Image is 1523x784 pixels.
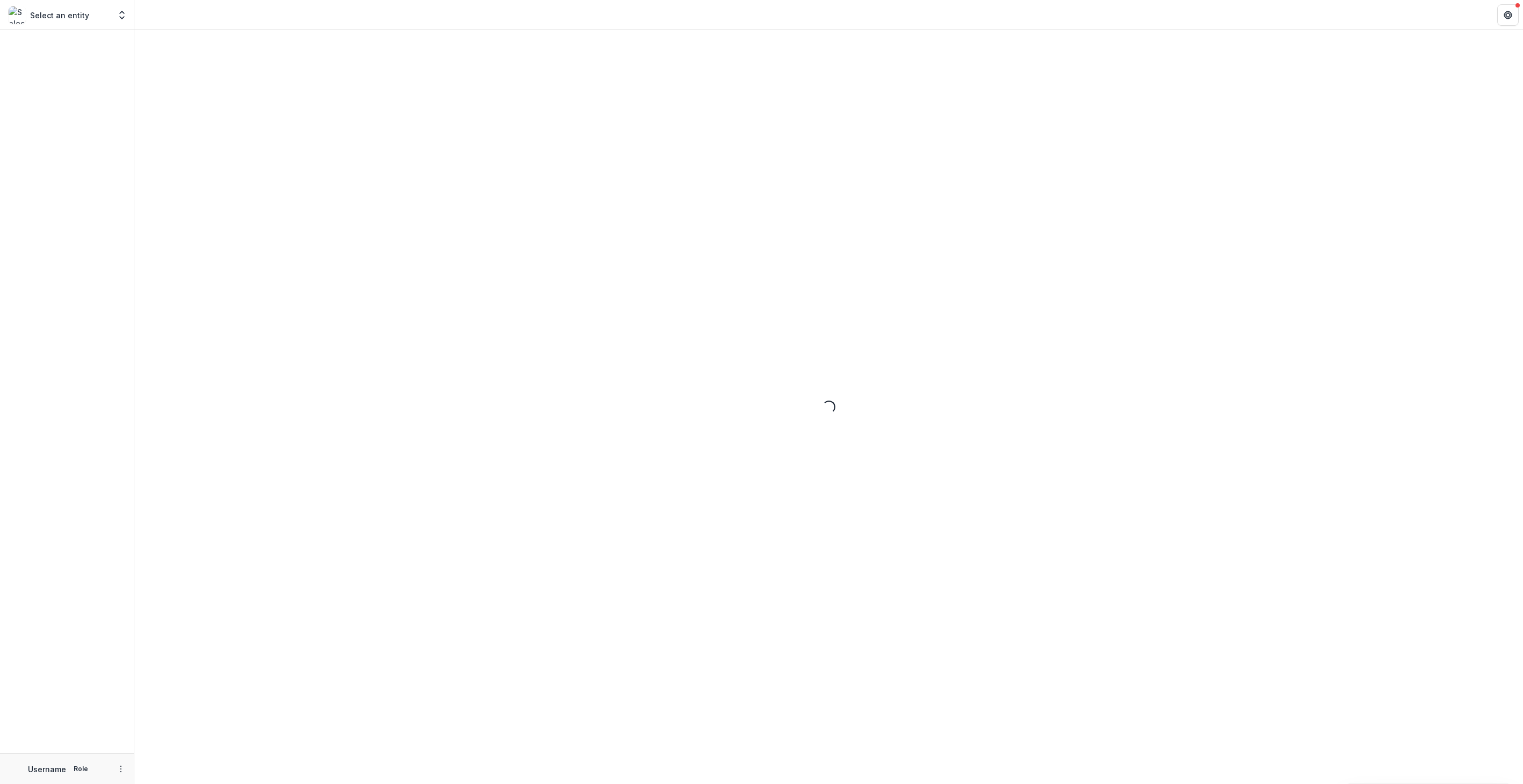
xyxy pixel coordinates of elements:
[28,764,66,775] p: Username
[114,4,129,26] button: Open entity switcher
[30,10,89,21] p: Select an entity
[70,764,91,774] p: Role
[9,6,26,24] img: Select an entity
[114,763,127,775] button: More
[1497,4,1519,26] button: Get Help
